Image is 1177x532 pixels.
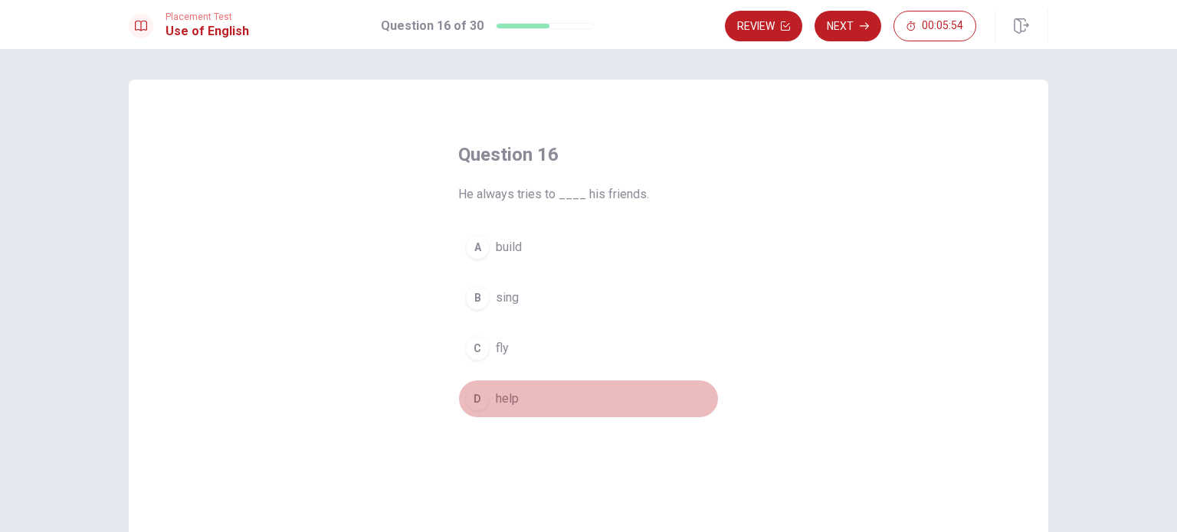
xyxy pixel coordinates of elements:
button: Review [725,11,802,41]
button: Bsing [458,279,719,317]
button: Dhelp [458,380,719,418]
div: B [465,286,490,310]
div: A [465,235,490,259]
h1: Question 16 of 30 [381,17,484,35]
span: fly [496,339,509,357]
span: sing [496,289,519,307]
span: help [496,390,519,408]
button: Cfly [458,329,719,367]
div: D [465,387,490,411]
span: He always tries to ____ his friends. [458,185,719,204]
span: 00:05:54 [922,20,963,32]
button: 00:05:54 [893,11,976,41]
span: Placement Test [166,11,249,22]
h4: Question 16 [458,142,719,167]
span: build [496,238,522,256]
button: Abuild [458,228,719,266]
button: Next [815,11,881,41]
div: C [465,336,490,361]
h1: Use of English [166,22,249,41]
